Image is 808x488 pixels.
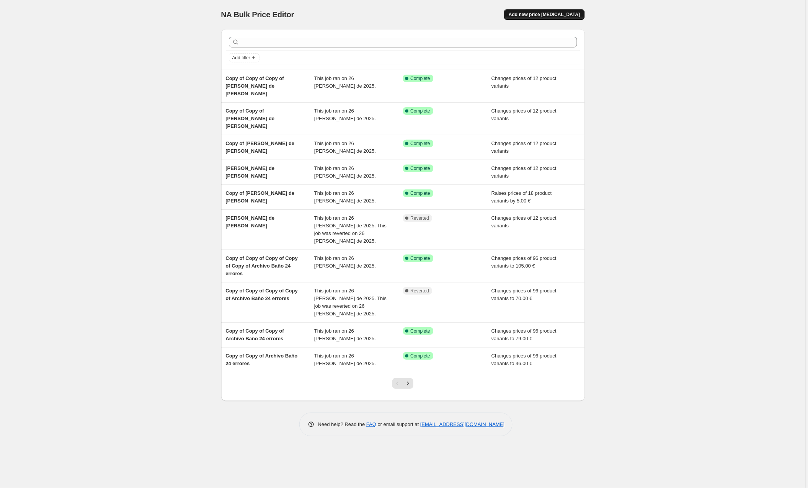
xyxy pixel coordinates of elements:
span: This job ran on 26 [PERSON_NAME] de 2025. [314,140,376,154]
button: Next [403,378,413,389]
span: This job ran on 26 [PERSON_NAME] de 2025. [314,255,376,269]
span: Changes prices of 12 product variants [491,165,557,179]
span: Complete [411,190,430,196]
span: Changes prices of 96 product variants to 46.00 € [491,353,557,366]
span: This job ran on 26 [PERSON_NAME] de 2025. [314,353,376,366]
span: This job ran on 26 [PERSON_NAME] de 2025. [314,108,376,121]
span: Copy of Copy of [PERSON_NAME] de [PERSON_NAME] [226,108,275,129]
span: This job ran on 26 [PERSON_NAME] de 2025. [314,190,376,204]
span: Need help? Read the [318,421,367,427]
span: [PERSON_NAME] de [PERSON_NAME] [226,165,275,179]
span: Reverted [411,215,429,221]
span: This job ran on 26 [PERSON_NAME] de 2025. [314,328,376,341]
span: Changes prices of 96 product variants to 70.00 € [491,288,557,301]
span: Changes prices of 12 product variants [491,75,557,89]
span: Reverted [411,288,429,294]
a: FAQ [366,421,376,427]
span: Complete [411,165,430,171]
span: Changes prices of 12 product variants [491,215,557,228]
button: Add filter [229,53,260,62]
span: or email support at [376,421,420,427]
button: Add new price [MEDICAL_DATA] [504,9,584,20]
span: Raises prices of 18 product variants by 5.00 € [491,190,552,204]
span: Changes prices of 12 product variants [491,108,557,121]
span: Add filter [232,55,250,61]
nav: Pagination [392,378,413,389]
span: Complete [411,108,430,114]
span: Complete [411,75,430,82]
span: Copy of Copy of Archivo Baño 24 errores [226,353,298,366]
span: Complete [411,255,430,261]
span: This job ran on 26 [PERSON_NAME] de 2025. [314,165,376,179]
span: This job ran on 26 [PERSON_NAME] de 2025. This job was reverted on 26 [PERSON_NAME] de 2025. [314,288,387,317]
span: Copy of Copy of Copy of [PERSON_NAME] de [PERSON_NAME] [226,75,284,96]
span: Copy of Copy of Copy of Archivo Baño 24 errores [226,328,284,341]
span: Changes prices of 12 product variants [491,140,557,154]
span: This job ran on 26 [PERSON_NAME] de 2025. [314,75,376,89]
span: Copy of [PERSON_NAME] de [PERSON_NAME] [226,190,295,204]
span: Changes prices of 96 product variants to 79.00 € [491,328,557,341]
span: Copy of Copy of Copy of Copy of Copy of Archivo Baño 24 errores [226,255,298,276]
span: Complete [411,328,430,334]
span: Changes prices of 96 product variants to 105.00 € [491,255,557,269]
span: Complete [411,140,430,147]
a: [EMAIL_ADDRESS][DOMAIN_NAME] [420,421,504,427]
span: [PERSON_NAME] de [PERSON_NAME] [226,215,275,228]
span: This job ran on 26 [PERSON_NAME] de 2025. This job was reverted on 26 [PERSON_NAME] de 2025. [314,215,387,244]
span: Copy of Copy of Copy of Copy of Archivo Baño 24 errores [226,288,298,301]
span: NA Bulk Price Editor [221,10,294,19]
span: Add new price [MEDICAL_DATA] [509,11,580,18]
span: Copy of [PERSON_NAME] de [PERSON_NAME] [226,140,295,154]
span: Complete [411,353,430,359]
